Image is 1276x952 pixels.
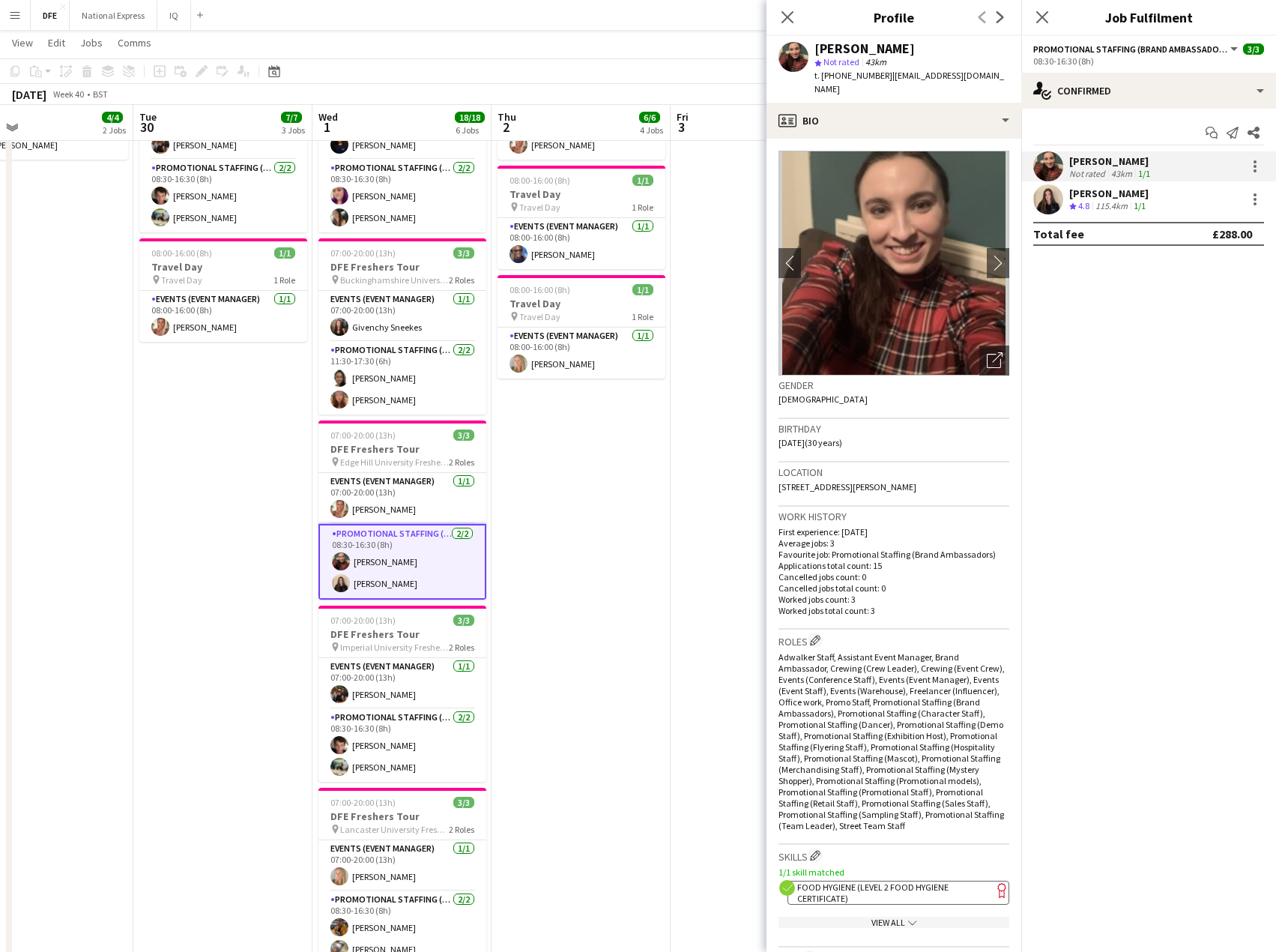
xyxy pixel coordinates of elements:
[778,594,1009,605] p: Worked jobs count: 3
[640,124,663,136] div: 4 Jobs
[674,118,689,136] span: 3
[316,118,338,136] span: 1
[778,605,1009,616] p: Worked jobs total count: 3
[273,274,295,286] span: 1 Role
[139,56,307,232] app-job-card: 07:00-20:00 (13h)3/3DFE Freshers Tour [GEOGRAPHIC_DATA] Freshers Fair2 RolesEvents (Event Manager...
[1212,226,1252,241] div: £288.00
[632,284,653,295] span: 1/1
[49,88,87,100] span: Week 40
[340,274,449,286] span: Buckinghamshire University Freshers Fair
[449,642,474,653] span: 2 Roles
[778,867,1009,878] p: 1/1 skill matched
[318,238,486,415] div: 07:00-20:00 (13h)3/3DFE Freshers Tour Buckinghamshire University Freshers Fair2 RolesEvents (Even...
[449,457,474,468] span: 2 Roles
[778,571,1009,582] p: Cancelled jobs count: 0
[778,466,1009,479] h3: Location
[139,260,307,274] h3: Travel Day
[632,175,653,186] span: 1/1
[498,166,665,269] app-job-card: 08:00-16:00 (8h)1/1Travel Day Travel Day1 RoleEvents (Event Manager)1/108:00-16:00 (8h)[PERSON_NAME]
[1138,168,1150,179] app-skills-label: 1/1
[498,187,665,201] h3: Travel Day
[1243,43,1264,55] span: 3/3
[1092,200,1131,213] div: 115.4km
[453,615,474,626] span: 3/3
[510,175,570,186] span: 08:00-16:00 (8h)
[318,658,486,709] app-card-role: Events (Event Manager)1/107:00-20:00 (13h)[PERSON_NAME]
[139,238,307,342] div: 08:00-16:00 (8h)1/1Travel Day Travel Day1 RoleEvents (Event Manager)1/108:00-16:00 (8h)[PERSON_NAME]
[318,110,338,124] span: Wed
[318,810,486,823] h3: DFE Freshers Tour
[93,88,108,100] div: BST
[778,917,1009,928] div: View All
[778,537,1009,549] p: Average jobs: 3
[677,110,689,124] span: Fri
[282,124,305,136] div: 3 Jobs
[139,160,307,232] app-card-role: Promotional Staffing (Brand Ambassadors)2/208:30-16:30 (8h)[PERSON_NAME][PERSON_NAME]
[318,421,486,600] app-job-card: 07:00-20:00 (13h)3/3DFE Freshers Tour Edge Hill University Freshers Fair2 RolesEvents (Event Mana...
[449,824,474,835] span: 2 Roles
[778,151,1009,376] img: Crew avatar or photo
[498,297,665,310] h3: Travel Day
[498,275,665,379] div: 08:00-16:00 (8h)1/1Travel Day Travel Day1 RoleEvents (Event Manager)1/108:00-16:00 (8h)[PERSON_NAME]
[449,274,474,286] span: 2 Roles
[102,112,123,123] span: 4/4
[274,247,295,259] span: 1/1
[1033,43,1240,55] button: Promotional Staffing (Brand Ambassadors)
[12,36,33,49] span: View
[797,882,949,904] span: Food Hygiene (Level 2 Food Hygiene Certificate)
[1078,200,1089,211] span: 4.8
[318,291,486,342] app-card-role: Events (Event Manager)1/107:00-20:00 (13h)Givenchy Sneekes
[495,118,516,136] span: 2
[1134,200,1146,211] app-skills-label: 1/1
[340,457,449,468] span: Edge Hill University Freshers Fair
[766,103,1021,139] div: Bio
[139,110,157,124] span: Tue
[318,473,486,524] app-card-role: Events (Event Manager)1/107:00-20:00 (13h)[PERSON_NAME]
[778,582,1009,594] p: Cancelled jobs total count: 0
[318,56,486,232] app-job-card: 07:00-20:00 (13h)3/3DFE Freshers Tour Brighton University Freshers Fair2 RolesEvents (Event Manag...
[778,394,868,405] span: [DEMOGRAPHIC_DATA]
[778,651,1005,831] span: Adwalker Staff, Assistant Event Manager, Brand Ambassador, Crewing (Crew Leader), Crewing (Event ...
[510,284,570,295] span: 08:00-16:00 (8h)
[498,328,665,379] app-card-role: Events (Event Manager)1/108:00-16:00 (8h)[PERSON_NAME]
[103,124,126,136] div: 2 Jobs
[318,709,486,782] app-card-role: Promotional Staffing (Brand Ambassadors)2/208:30-16:30 (8h)[PERSON_NAME][PERSON_NAME]
[318,606,486,782] div: 07:00-20:00 (13h)3/3DFE Freshers Tour Imperial University Freshers Fair2 RolesEvents (Event Manag...
[340,642,449,653] span: Imperial University Freshers Fair
[318,840,486,891] app-card-role: Events (Event Manager)1/107:00-20:00 (13h)[PERSON_NAME]
[1069,187,1149,200] div: [PERSON_NAME]
[318,524,486,600] app-card-role: Promotional Staffing (Brand Ambassadors)2/208:30-16:30 (8h)[PERSON_NAME][PERSON_NAME]
[151,247,212,259] span: 08:00-16:00 (8h)
[519,311,560,322] span: Travel Day
[137,118,157,136] span: 30
[1033,226,1084,241] div: Total fee
[31,1,70,30] button: DFE
[318,627,486,641] h3: DFE Freshers Tour
[778,848,1009,864] h3: Skills
[823,56,859,67] span: Not rated
[318,442,486,456] h3: DFE Freshers Tour
[814,70,892,81] span: t. [PHONE_NUMBER]
[778,481,916,492] span: [STREET_ADDRESS][PERSON_NAME]
[70,1,157,30] button: National Express
[330,247,396,259] span: 07:00-20:00 (13h)
[778,422,1009,436] h3: Birthday
[519,202,560,213] span: Travel Day
[340,824,449,835] span: Lancaster University Freshers Fair
[498,218,665,269] app-card-role: Events (Event Manager)1/108:00-16:00 (8h)[PERSON_NAME]
[453,797,474,808] span: 3/3
[318,260,486,274] h3: DFE Freshers Tour
[118,36,151,49] span: Comms
[639,112,660,123] span: 6/6
[766,7,1021,27] h3: Profile
[330,615,396,626] span: 07:00-20:00 (13h)
[157,1,191,30] button: IQ
[48,36,65,49] span: Edit
[453,247,474,259] span: 3/3
[814,70,1004,94] span: | [EMAIL_ADDRESS][DOMAIN_NAME]
[632,202,653,213] span: 1 Role
[1033,43,1228,55] span: Promotional Staffing (Brand Ambassadors)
